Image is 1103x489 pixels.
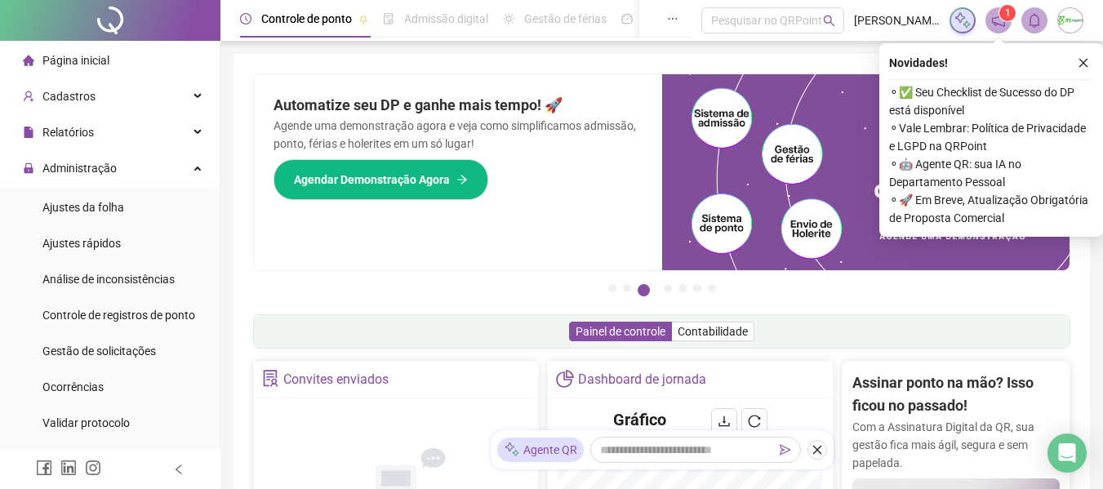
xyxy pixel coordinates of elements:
[456,174,468,185] span: arrow-right
[1027,13,1042,28] span: bell
[889,191,1093,227] span: ⚬ 🚀 Em Breve, Atualização Obrigatória de Proposta Comercial
[274,159,488,200] button: Agendar Demonstração Agora
[954,11,972,29] img: sparkle-icon.fc2bf0ac1784a2077858766a79e2daf3.svg
[852,371,1060,418] h2: Assinar ponto na mão? Isso ficou no passado!
[358,15,368,24] span: pushpin
[852,418,1060,472] p: Com a Assinatura Digital da QR, sua gestão fica mais ágil, segura e sem papelada.
[623,284,631,292] button: 2
[294,171,450,189] span: Agendar Demonstração Agora
[85,460,101,476] span: instagram
[42,273,175,286] span: Análise de inconsistências
[42,345,156,358] span: Gestão de solicitações
[678,325,748,338] span: Contabilidade
[60,460,77,476] span: linkedin
[262,370,279,387] span: solution
[404,12,488,25] span: Admissão digital
[497,438,584,462] div: Agente QR
[812,444,823,456] span: close
[556,370,573,387] span: pie-chart
[23,91,34,102] span: user-add
[708,284,716,292] button: 7
[504,442,520,459] img: sparkle-icon.fc2bf0ac1784a2077858766a79e2daf3.svg
[991,13,1006,28] span: notification
[42,54,109,67] span: Página inicial
[889,54,948,72] span: Novidades !
[173,464,185,475] span: left
[854,11,940,29] span: [PERSON_NAME] ENGENHARIA
[889,83,1093,119] span: ⚬ ✅ Seu Checklist de Sucesso do DP está disponível
[261,12,352,25] span: Controle de ponto
[621,13,633,24] span: dashboard
[42,309,195,322] span: Controle de registros de ponto
[503,13,514,24] span: sun
[667,13,678,24] span: ellipsis
[23,127,34,138] span: file
[718,415,731,428] span: download
[889,119,1093,155] span: ⚬ Vale Lembrar: Política de Privacidade e LGPD na QRPoint
[42,380,104,393] span: Ocorrências
[42,162,117,175] span: Administração
[780,444,791,456] span: send
[1078,57,1089,69] span: close
[576,325,665,338] span: Painel de controle
[1047,433,1087,473] div: Open Intercom Messenger
[1058,8,1083,33] img: 29220
[748,415,761,428] span: reload
[889,155,1093,191] span: ⚬ 🤖 Agente QR: sua IA no Departamento Pessoal
[578,366,706,393] div: Dashboard de jornada
[693,284,701,292] button: 6
[23,162,34,174] span: lock
[42,237,121,250] span: Ajustes rápidos
[42,201,124,214] span: Ajustes da folha
[274,117,643,153] p: Agende uma demonstração agora e veja como simplificamos admissão, ponto, férias e holerites em um...
[283,366,389,393] div: Convites enviados
[274,94,643,117] h2: Automatize seu DP e ganhe mais tempo! 🚀
[638,284,650,296] button: 3
[42,126,94,139] span: Relatórios
[42,416,130,429] span: Validar protocolo
[662,74,1070,270] img: banner%2Fd57e337e-a0d3-4837-9615-f134fc33a8e6.png
[23,55,34,66] span: home
[383,13,394,24] span: file-done
[42,90,96,103] span: Cadastros
[823,15,835,27] span: search
[999,5,1016,21] sup: 1
[678,284,687,292] button: 5
[524,12,607,25] span: Gestão de férias
[608,284,616,292] button: 1
[1005,7,1011,19] span: 1
[664,284,672,292] button: 4
[240,13,251,24] span: clock-circle
[36,460,52,476] span: facebook
[613,408,666,431] h4: Gráfico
